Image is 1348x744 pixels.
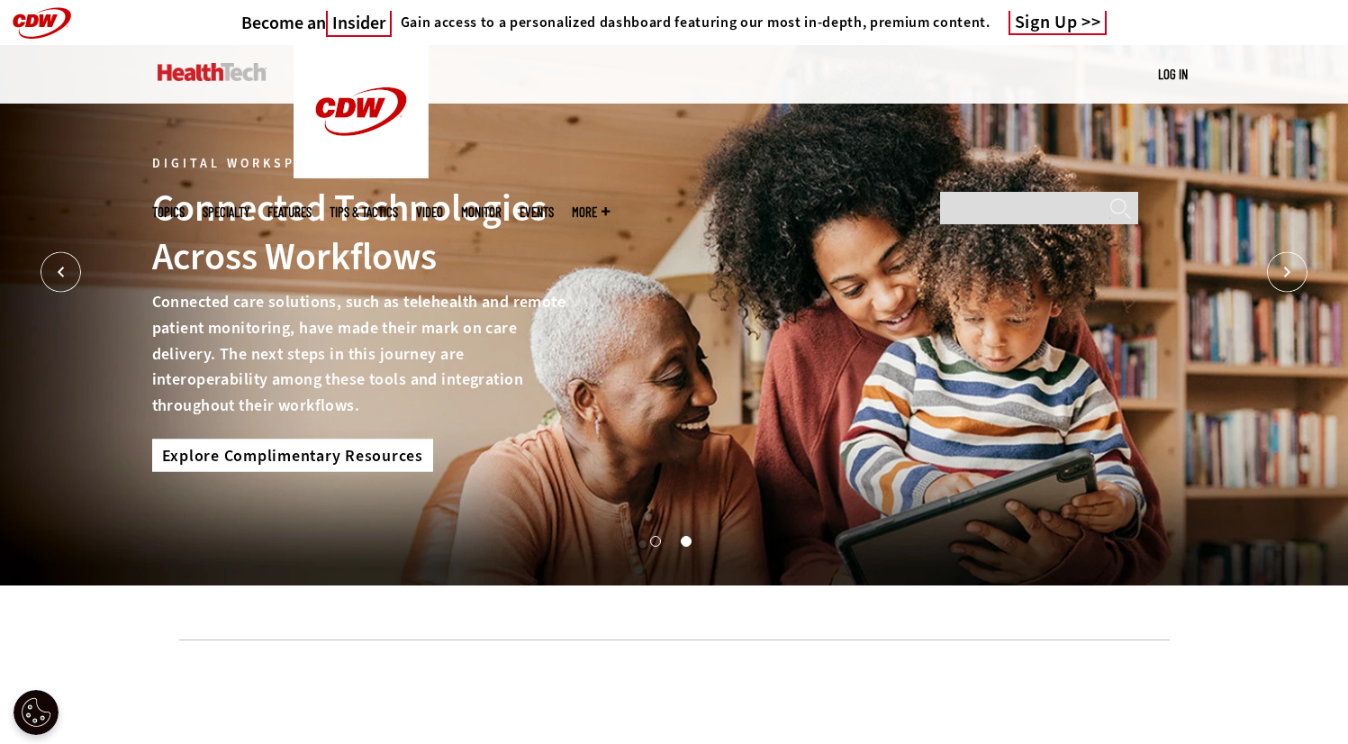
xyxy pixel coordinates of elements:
h3: Become an [241,12,392,34]
span: Specialty [203,205,249,219]
span: Insider [326,11,392,37]
a: Explore Complimentary Resources [152,439,433,471]
a: Sign Up [1009,11,1108,35]
button: Next [1267,252,1307,293]
button: 2 of 2 [681,536,690,545]
button: Open Preferences [14,690,59,735]
h4: Gain access to a personalized dashboard featuring our most in-depth, premium content. [401,14,991,32]
a: Video [416,205,443,219]
button: Prev [41,252,81,293]
button: 1 of 2 [650,536,659,545]
p: Connected care solutions, such as telehealth and remote patient monitoring, have made their mark ... [152,289,570,419]
a: MonITor [461,205,502,219]
img: Home [158,63,267,81]
a: CDW [294,164,429,183]
div: User menu [1158,65,1188,84]
div: Connected Technologies Across Workflows [152,184,570,281]
a: Tips & Tactics [330,205,398,219]
a: Features [267,205,312,219]
a: Log in [1158,66,1188,82]
a: Become anInsider [241,12,392,34]
a: Events [520,205,554,219]
img: Home [294,45,429,178]
span: Topics [152,205,185,219]
a: Gain access to a personalized dashboard featuring our most in-depth, premium content. [392,14,991,32]
div: Cookie Settings [14,690,59,735]
span: More [572,205,610,219]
